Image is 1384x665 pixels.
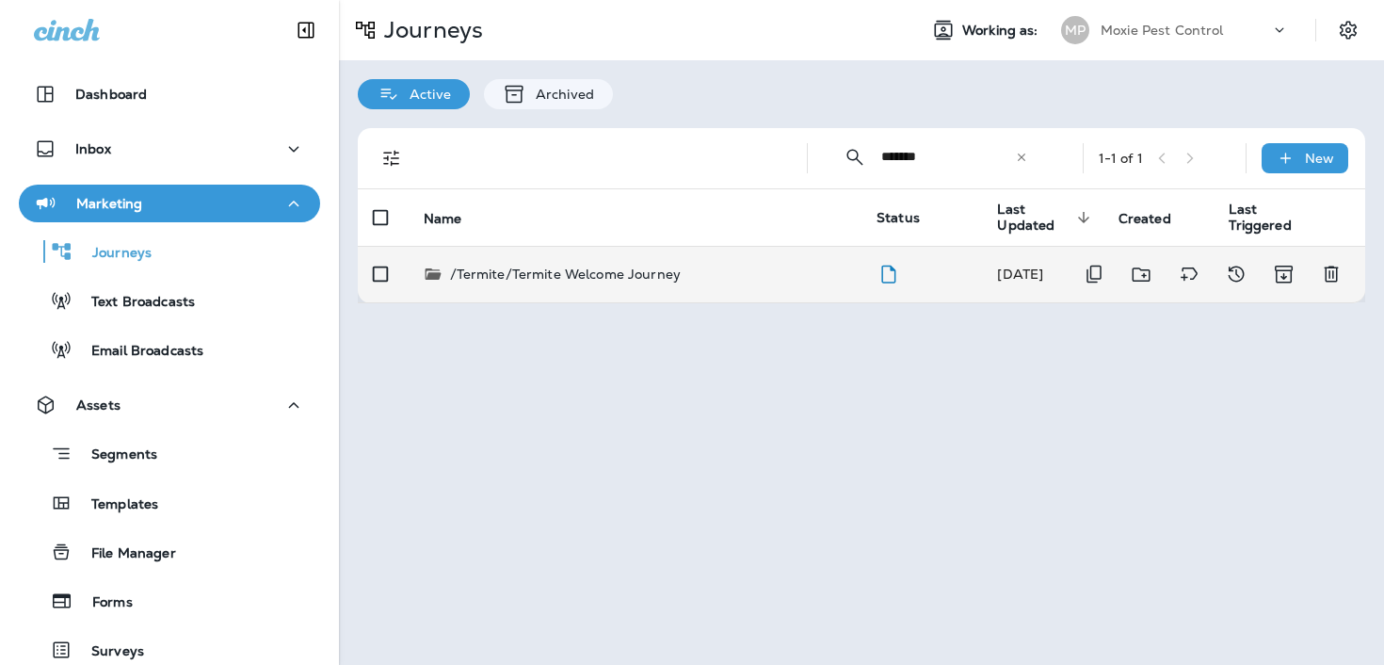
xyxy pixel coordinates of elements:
span: Working as: [962,23,1042,39]
button: Email Broadcasts [19,330,320,369]
p: New [1305,151,1334,166]
div: 1 - 1 of 1 [1099,151,1143,166]
p: Dashboard [75,87,147,102]
p: Surveys [72,643,144,661]
span: Last Updated [997,202,1095,234]
button: Templates [19,483,320,523]
p: Templates [72,496,158,514]
p: Segments [72,446,157,465]
p: Archived [526,87,594,102]
span: Draft [877,264,900,281]
button: Dashboard [19,75,320,113]
button: Filters [373,139,410,177]
p: Journeys [377,16,483,44]
p: Marketing [76,196,142,211]
button: Journeys [19,232,320,271]
button: Delete [1312,255,1350,294]
button: Collapse Sidebar [280,11,332,49]
span: Shannon Davis [997,266,1043,283]
p: File Manager [72,545,176,563]
p: Journeys [73,245,152,263]
span: Last Triggered [1229,202,1291,234]
button: Settings [1331,13,1365,47]
p: Inbox [75,141,111,156]
p: Assets [76,397,121,413]
button: Segments [19,433,320,474]
span: Status [877,209,920,226]
button: Archive [1264,255,1303,294]
span: Name [424,210,487,227]
button: Marketing [19,185,320,222]
button: Assets [19,386,320,424]
span: Last Triggered [1229,202,1315,234]
p: Email Broadcasts [72,343,203,361]
button: Collapse Search [836,138,874,176]
p: Text Broadcasts [72,294,195,312]
button: Inbox [19,130,320,168]
p: /Termite/Termite Welcome Journey [450,265,681,284]
button: Move to folder [1122,255,1161,294]
p: Forms [73,594,133,612]
p: Active [400,87,451,102]
button: Forms [19,581,320,621]
span: Created [1118,211,1171,227]
button: Duplicate [1075,255,1113,294]
div: MP [1061,16,1089,44]
p: Moxie Pest Control [1101,23,1224,38]
span: Last Updated [997,202,1070,234]
button: File Manager [19,532,320,572]
button: Text Broadcasts [19,281,320,320]
button: View Changelog [1217,255,1255,294]
span: Name [424,211,462,227]
button: Add tags [1170,255,1208,294]
span: Created [1118,210,1196,227]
